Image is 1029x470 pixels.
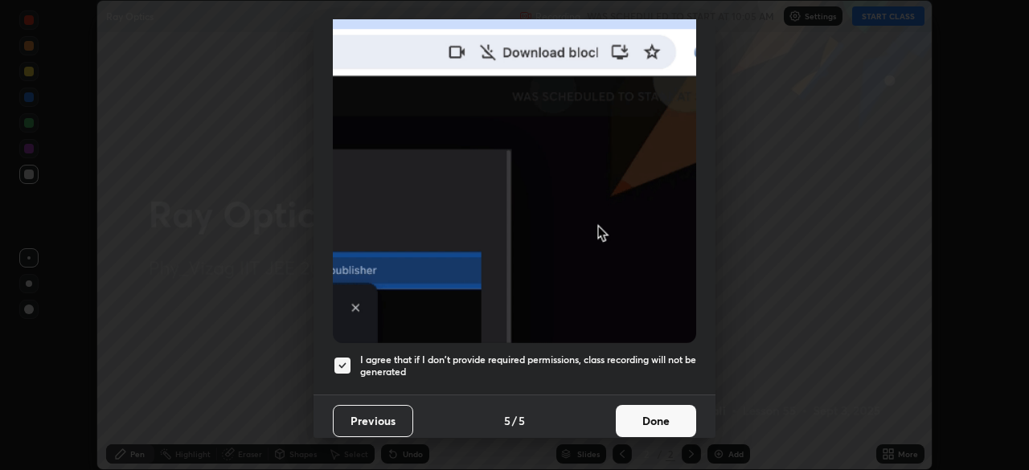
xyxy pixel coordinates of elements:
[512,412,517,429] h4: /
[504,412,510,429] h4: 5
[333,405,413,437] button: Previous
[616,405,696,437] button: Done
[360,354,696,378] h5: I agree that if I don't provide required permissions, class recording will not be generated
[519,412,525,429] h4: 5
